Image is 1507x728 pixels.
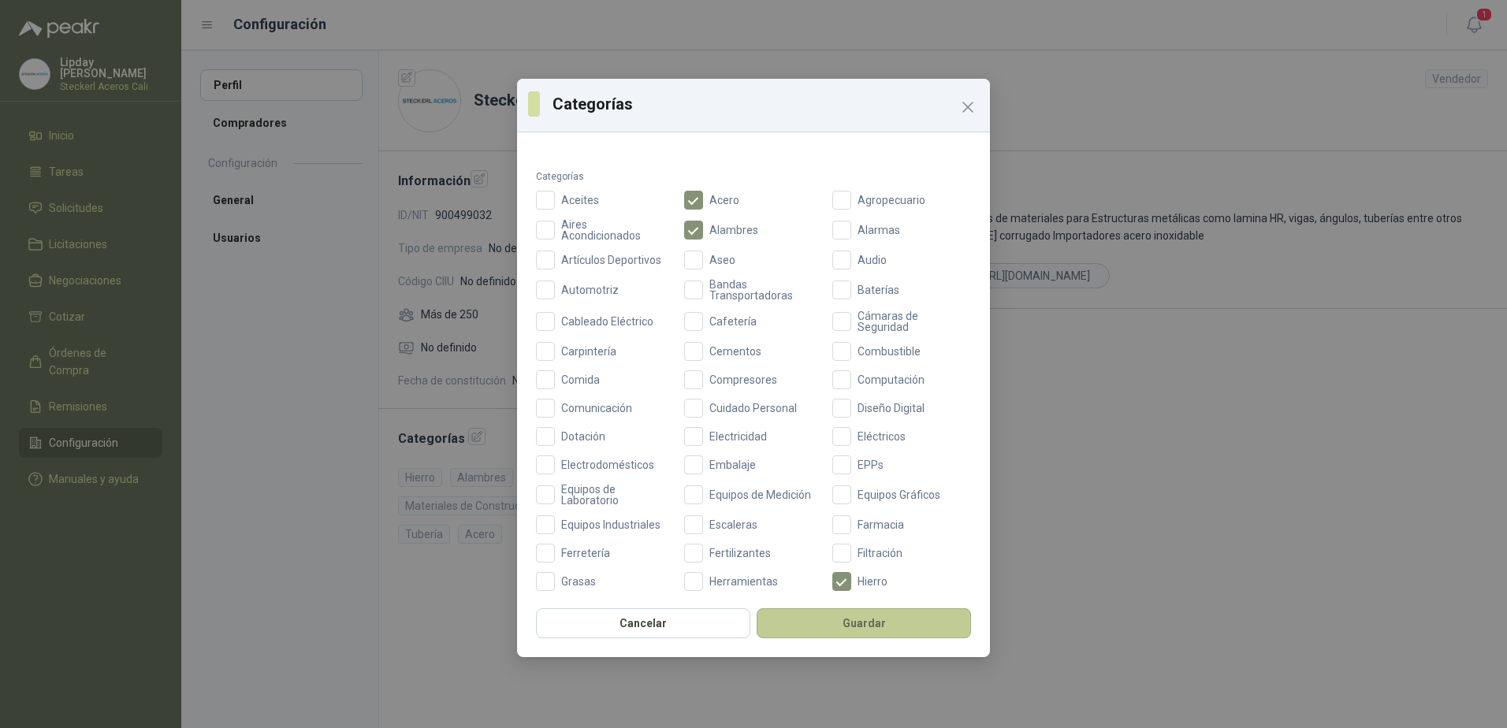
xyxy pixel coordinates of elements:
[703,316,763,327] span: Cafetería
[703,195,746,206] span: Acero
[851,519,910,530] span: Farmacia
[851,225,906,236] span: Alarmas
[851,310,971,332] span: Cámaras de Seguridad
[851,195,932,206] span: Agropecuario
[555,431,612,442] span: Dotación
[703,374,783,385] span: Compresores
[703,431,773,442] span: Electricidad
[703,403,803,414] span: Cuidado Personal
[851,459,890,470] span: EPPs
[703,225,765,236] span: Alambres
[536,169,971,184] label: Categorías
[851,254,893,266] span: Audio
[555,403,638,414] span: Comunicación
[555,254,668,266] span: Artículos Deportivos
[703,576,784,587] span: Herramientas
[555,519,667,530] span: Equipos Industriales
[703,346,768,357] span: Cementos
[703,519,764,530] span: Escaleras
[757,608,971,638] button: Guardar
[555,346,623,357] span: Carpintería
[851,431,912,442] span: Eléctricos
[851,576,894,587] span: Hierro
[851,346,927,357] span: Combustible
[851,403,931,414] span: Diseño Digital
[703,548,777,559] span: Fertilizantes
[703,279,823,301] span: Bandas Transportadoras
[955,95,980,120] button: Close
[703,459,762,470] span: Embalaje
[555,284,625,295] span: Automotriz
[555,576,602,587] span: Grasas
[555,219,675,241] span: Aires Acondicionados
[851,548,909,559] span: Filtración
[703,254,742,266] span: Aseo
[703,489,817,500] span: Equipos de Medición
[536,608,750,638] button: Cancelar
[555,195,605,206] span: Aceites
[555,316,660,327] span: Cableado Eléctrico
[553,92,979,116] h3: Categorías
[555,374,606,385] span: Comida
[555,459,660,470] span: Electrodomésticos
[555,484,675,506] span: Equipos de Laboratorio
[851,489,947,500] span: Equipos Gráficos
[555,548,616,559] span: Ferretería
[851,284,906,295] span: Baterías
[851,374,931,385] span: Computación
